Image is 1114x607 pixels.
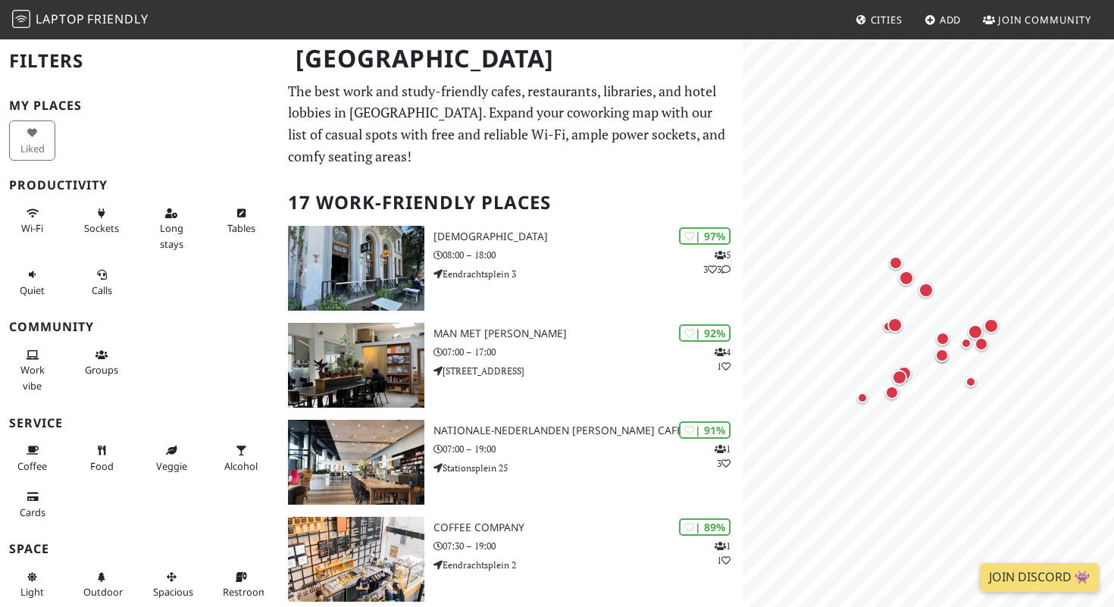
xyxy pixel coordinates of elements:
[980,563,1099,592] a: Join Discord 👾
[288,226,424,311] img: Heilige Boontjes
[85,363,118,377] span: Group tables
[90,459,114,473] span: Food
[156,459,187,473] span: Veggie
[20,505,45,519] span: Credit cards
[850,6,909,33] a: Cities
[962,373,980,391] div: Map marker
[9,484,55,524] button: Cards
[918,6,968,33] a: Add
[12,10,30,28] img: LaptopFriendly
[957,334,975,352] div: Map marker
[433,327,743,340] h3: Man met [PERSON_NAME]
[288,517,424,602] img: Coffee Company
[886,253,906,273] div: Map marker
[218,201,264,241] button: Tables
[433,461,743,475] p: Stationsplein 25
[998,13,1091,27] span: Join Community
[679,227,731,245] div: | 97%
[933,348,951,366] div: Map marker
[679,421,731,439] div: | 91%
[433,230,743,243] h3: [DEMOGRAPHIC_DATA]
[79,201,125,241] button: Sockets
[879,318,897,336] div: Map marker
[79,262,125,302] button: Calls
[20,585,44,599] span: Natural light
[715,539,731,568] p: 1 1
[279,517,743,602] a: Coffee Company | 89% 11 Coffee Company 07:30 – 19:00 Eendrachtsplein 2
[227,221,255,235] span: Work-friendly tables
[288,80,734,167] p: The best work and study-friendly cafes, restaurants, libraries, and hotel lobbies in [GEOGRAPHIC_...
[932,346,952,365] div: Map marker
[79,565,125,605] button: Outdoor
[160,221,183,250] span: Long stays
[893,363,915,384] div: Map marker
[703,248,731,277] p: 5 3 3
[79,343,125,383] button: Groups
[288,420,424,505] img: Nationale-Nederlanden Douwe Egberts Café
[218,438,264,478] button: Alcohol
[871,13,903,27] span: Cities
[884,314,906,336] div: Map marker
[83,585,123,599] span: Outdoor area
[882,383,902,402] div: Map marker
[149,438,195,478] button: Veggie
[283,38,740,80] h1: [GEOGRAPHIC_DATA]
[79,438,125,478] button: Food
[433,558,743,572] p: Eendrachtsplein 2
[679,324,731,342] div: | 92%
[940,13,962,27] span: Add
[9,262,55,302] button: Quiet
[433,248,743,262] p: 08:00 – 18:00
[12,7,149,33] a: LaptopFriendly LaptopFriendly
[972,334,991,354] div: Map marker
[433,424,743,437] h3: Nationale-Nederlanden [PERSON_NAME] Café
[279,420,743,505] a: Nationale-Nederlanden Douwe Egberts Café | 91% 13 Nationale-Nederlanden [PERSON_NAME] Café 07:00 ...
[224,459,258,473] span: Alcohol
[9,438,55,478] button: Coffee
[433,539,743,553] p: 07:30 – 19:00
[9,320,270,334] h3: Community
[288,180,734,226] h2: 17 Work-Friendly Places
[715,442,731,471] p: 1 3
[279,323,743,408] a: Man met bril koffie | 92% 41 Man met [PERSON_NAME] 07:00 – 17:00 [STREET_ADDRESS]
[87,11,148,27] span: Friendly
[288,323,424,408] img: Man met bril koffie
[20,283,45,297] span: Quiet
[433,442,743,456] p: 07:00 – 19:00
[9,178,270,192] h3: Productivity
[933,329,953,349] div: Map marker
[965,321,986,343] div: Map marker
[9,542,270,556] h3: Space
[896,268,917,289] div: Map marker
[433,345,743,359] p: 07:00 – 17:00
[9,565,55,605] button: Light
[17,459,47,473] span: Coffee
[9,343,55,398] button: Work vibe
[20,363,45,392] span: People working
[889,367,910,388] div: Map marker
[915,280,937,301] div: Map marker
[9,38,270,84] h2: Filters
[9,99,270,113] h3: My Places
[36,11,85,27] span: Laptop
[853,389,871,407] div: Map marker
[977,6,1097,33] a: Join Community
[84,221,119,235] span: Power sockets
[433,267,743,281] p: Eendrachtsplein 3
[92,283,112,297] span: Video/audio calls
[433,364,743,378] p: [STREET_ADDRESS]
[9,201,55,241] button: Wi-Fi
[279,226,743,311] a: Heilige Boontjes | 97% 533 [DEMOGRAPHIC_DATA] 08:00 – 18:00 Eendrachtsplein 3
[218,565,264,605] button: Restroom
[149,201,195,256] button: Long stays
[223,585,268,599] span: Restroom
[21,221,43,235] span: Stable Wi-Fi
[679,518,731,536] div: | 89%
[153,585,193,599] span: Spacious
[9,416,270,430] h3: Service
[715,345,731,374] p: 4 1
[981,315,1002,336] div: Map marker
[433,521,743,534] h3: Coffee Company
[149,565,195,605] button: Spacious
